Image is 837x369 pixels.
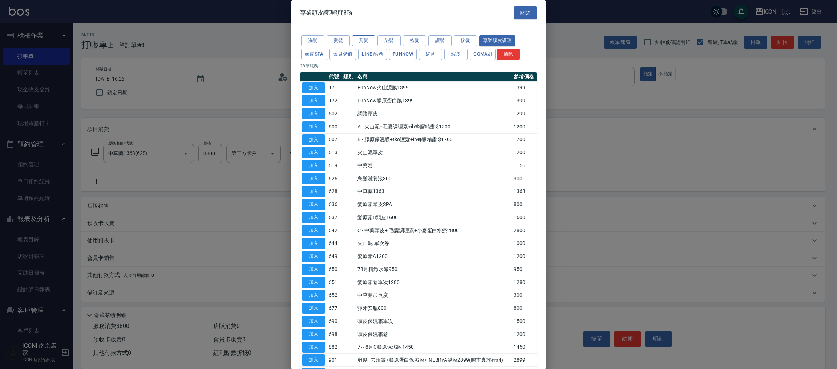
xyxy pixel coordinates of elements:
[327,94,341,107] td: 172
[512,133,537,146] td: 1700
[356,263,512,276] td: 78月精緻水嫩950
[512,94,537,107] td: 1399
[327,237,341,250] td: 644
[327,120,341,133] td: 600
[358,48,387,60] button: LINE 酷卷
[356,315,512,328] td: 頭皮保濕霜單次
[302,108,325,119] button: 加入
[302,225,325,236] button: 加入
[327,302,341,315] td: 677
[327,328,341,341] td: 698
[356,211,512,224] td: 髮原素B頭皮1600
[356,328,512,341] td: 頭皮保濕霜卷
[514,6,537,19] button: 關閉
[512,211,537,224] td: 1600
[512,120,537,133] td: 1200
[403,35,426,46] button: 梳髮
[302,95,325,106] button: 加入
[302,82,325,93] button: 加入
[512,276,537,289] td: 1280
[428,35,452,46] button: 護髮
[356,341,512,354] td: 7～8月C膠原保濕膜1450
[512,328,537,341] td: 1200
[356,250,512,263] td: 髮原素A1200
[327,172,341,185] td: 626
[512,72,537,81] th: 參考價格
[327,133,341,146] td: 607
[302,186,325,197] button: 加入
[302,160,325,171] button: 加入
[327,159,341,172] td: 619
[301,48,327,60] button: 頭皮SPA
[356,72,512,81] th: 名稱
[356,107,512,120] td: 網路頭皮
[302,173,325,184] button: 加入
[302,147,325,158] button: 加入
[512,185,537,198] td: 1363
[327,341,341,354] td: 882
[327,211,341,224] td: 637
[470,48,496,60] button: Gomaji
[512,315,537,328] td: 1500
[327,198,341,211] td: 636
[327,185,341,198] td: 628
[356,146,512,159] td: 火山泥單次
[302,238,325,249] button: 加入
[356,198,512,211] td: 髮原素頭皮SPA
[512,81,537,94] td: 1399
[327,250,341,263] td: 649
[512,341,537,354] td: 1450
[377,35,401,46] button: 染髮
[512,146,537,159] td: 1200
[356,159,512,172] td: 中藥卷
[512,172,537,185] td: 300
[327,353,341,366] td: 901
[327,289,341,302] td: 652
[341,72,356,81] th: 類別
[302,290,325,301] button: 加入
[302,264,325,275] button: 加入
[352,35,375,46] button: 剪髮
[301,35,324,46] button: 洗髮
[356,289,512,302] td: 中草藥加長度
[389,48,417,60] button: FUNNOW
[512,250,537,263] td: 1200
[356,224,512,237] td: C - 中藥頭皮+ 毛囊調理素+小麥蛋白水療2800
[356,353,512,366] td: 剪髮+去角質+膠原蛋白保濕膜+INEBRYA髮膜2899(贈本真旅行組)
[512,289,537,302] td: 300
[327,315,341,328] td: 690
[356,237,512,250] td: 火山泥-單次卷
[329,48,356,60] button: 會員儲值
[356,94,512,107] td: FunNow膠原蛋白膜1399
[356,81,512,94] td: FunNow火山泥膜1399
[302,354,325,366] button: 加入
[302,134,325,145] button: 加入
[300,9,352,16] span: 專業頭皮護理類服務
[512,159,537,172] td: 1156
[327,107,341,120] td: 502
[512,302,537,315] td: 800
[302,303,325,314] button: 加入
[356,133,512,146] td: B - 膠原保濕膜+tko護髮+ih蜂膠精露 $1700
[356,302,512,315] td: 獐牙安瓶800
[327,224,341,237] td: 642
[302,341,325,353] button: 加入
[512,263,537,276] td: 950
[302,276,325,288] button: 加入
[327,81,341,94] td: 171
[327,276,341,289] td: 651
[327,146,341,159] td: 613
[300,62,537,69] p: 28 筆服務
[302,251,325,262] button: 加入
[302,328,325,340] button: 加入
[479,35,515,46] button: 專業頭皮護理
[302,199,325,210] button: 加入
[454,35,477,46] button: 接髮
[356,276,512,289] td: 髮原素卷單次1280
[356,120,512,133] td: A - 火山泥+毛囊調理素+ih蜂膠精露 $1200
[327,35,350,46] button: 燙髮
[512,198,537,211] td: 800
[327,72,341,81] th: 代號
[512,353,537,366] td: 2899
[302,121,325,132] button: 加入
